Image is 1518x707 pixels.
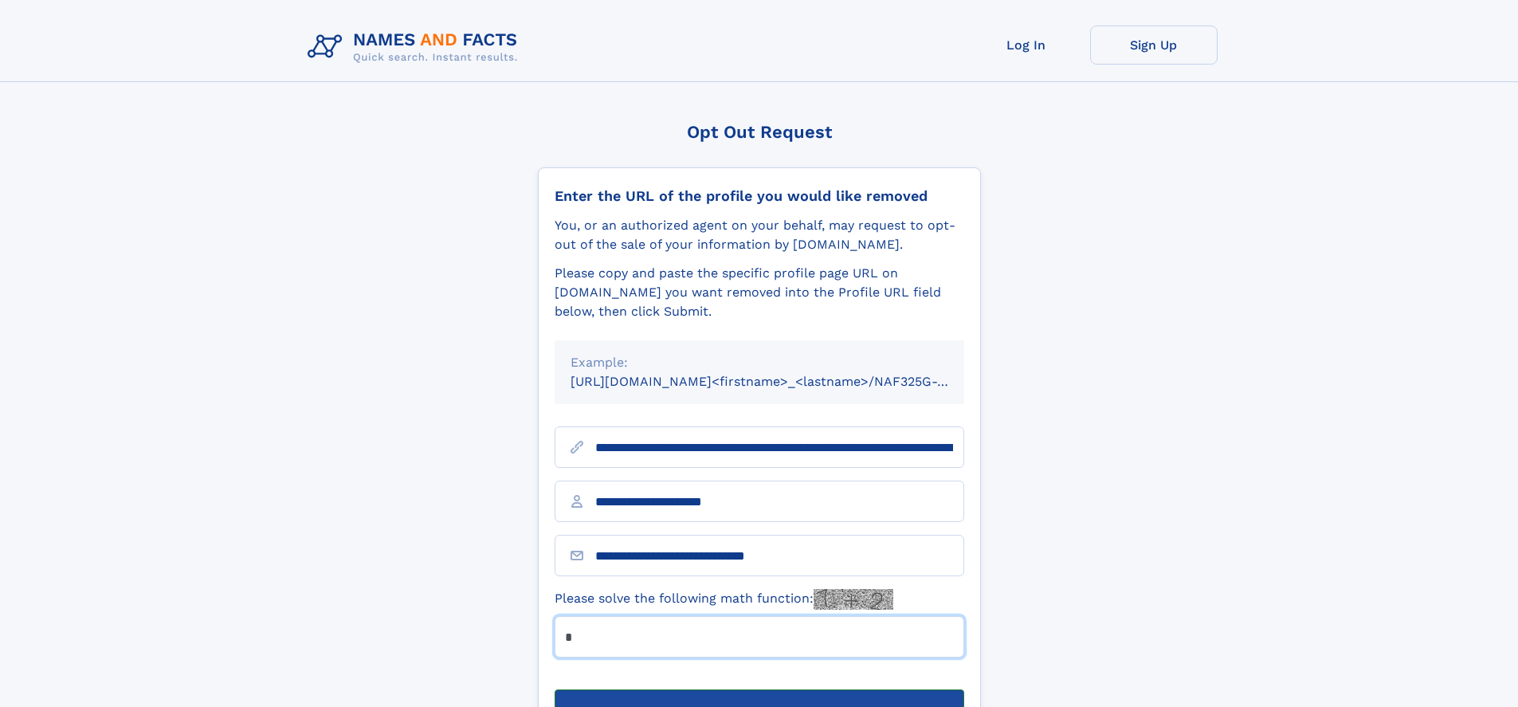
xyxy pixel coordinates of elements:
div: Opt Out Request [538,122,981,142]
div: You, or an authorized agent on your behalf, may request to opt-out of the sale of your informatio... [555,216,964,254]
img: Logo Names and Facts [301,26,531,69]
label: Please solve the following math function: [555,589,893,610]
a: Sign Up [1090,26,1218,65]
div: Enter the URL of the profile you would like removed [555,187,964,205]
small: [URL][DOMAIN_NAME]<firstname>_<lastname>/NAF325G-xxxxxxxx [571,374,994,389]
a: Log In [963,26,1090,65]
div: Example: [571,353,948,372]
div: Please copy and paste the specific profile page URL on [DOMAIN_NAME] you want removed into the Pr... [555,264,964,321]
